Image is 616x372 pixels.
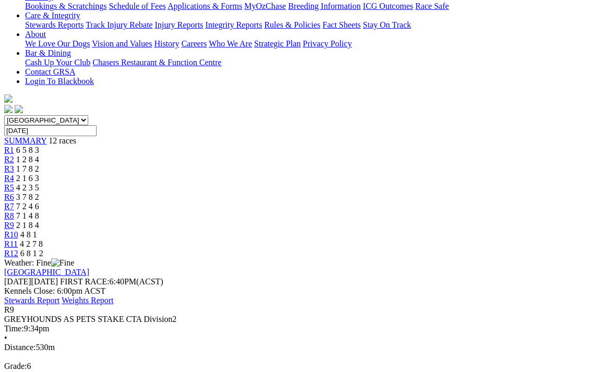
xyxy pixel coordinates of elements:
[16,183,39,192] span: 4 2 3 5
[25,30,46,39] a: About
[4,125,97,136] input: Select date
[15,105,23,113] img: twitter.svg
[4,221,14,230] a: R9
[16,202,39,211] span: 7 2 4 6
[4,202,14,211] a: R7
[4,324,24,333] span: Time:
[363,2,413,10] a: ICG Outcomes
[60,277,109,286] span: FIRST RACE:
[16,155,39,164] span: 1 2 8 4
[4,155,14,164] a: R2
[4,362,27,370] span: Grade:
[4,164,14,173] a: R3
[4,105,13,113] img: facebook.svg
[25,39,612,49] div: About
[4,239,18,248] a: R11
[288,2,361,10] a: Breeding Information
[25,11,80,20] a: Care & Integrity
[25,20,612,30] div: Care & Integrity
[4,343,612,352] div: 530m
[62,296,114,305] a: Weights Report
[254,39,301,48] a: Strategic Plan
[25,2,612,11] div: Industry
[4,211,14,220] a: R8
[363,20,411,29] a: Stay On Track
[25,39,90,48] a: We Love Our Dogs
[25,58,612,67] div: Bar & Dining
[4,277,58,286] span: [DATE]
[4,296,60,305] a: Stewards Report
[25,49,71,57] a: Bar & Dining
[244,2,286,10] a: MyOzChase
[303,39,352,48] a: Privacy Policy
[4,305,14,314] span: R9
[4,315,612,324] div: GREYHOUNDS AS PETS STAKE CTA Division2
[20,249,43,258] span: 6 8 1 2
[49,136,76,145] span: 12 races
[16,146,39,154] span: 6 5 8 3
[4,230,18,239] a: R10
[264,20,321,29] a: Rules & Policies
[4,277,31,286] span: [DATE]
[4,362,612,371] div: 6
[16,211,39,220] span: 7 1 4 8
[20,239,43,248] span: 4 2 7 8
[25,77,94,86] a: Login To Blackbook
[16,193,39,201] span: 3 7 8 2
[4,136,46,145] a: SUMMARY
[25,58,90,67] a: Cash Up Your Club
[4,324,612,333] div: 9:34pm
[16,221,39,230] span: 2 1 8 4
[168,2,242,10] a: Applications & Forms
[4,258,74,267] span: Weather: Fine
[415,2,448,10] a: Race Safe
[4,94,13,103] img: logo-grsa-white.png
[109,2,165,10] a: Schedule of Fees
[323,20,361,29] a: Fact Sheets
[4,146,14,154] a: R1
[16,164,39,173] span: 1 7 8 2
[60,277,163,286] span: 6:40PM(ACST)
[16,174,39,183] span: 2 1 6 3
[25,67,75,76] a: Contact GRSA
[4,193,14,201] a: R6
[25,20,84,29] a: Stewards Reports
[86,20,152,29] a: Track Injury Rebate
[209,39,252,48] a: Who We Are
[25,2,106,10] a: Bookings & Scratchings
[4,343,35,352] span: Distance:
[181,39,207,48] a: Careers
[92,39,152,48] a: Vision and Values
[154,39,179,48] a: History
[51,258,74,268] img: Fine
[4,268,89,277] a: [GEOGRAPHIC_DATA]
[205,20,262,29] a: Integrity Reports
[4,174,14,183] a: R4
[155,20,203,29] a: Injury Reports
[92,58,221,67] a: Chasers Restaurant & Function Centre
[20,230,37,239] span: 4 8 1
[4,249,18,258] a: R12
[4,286,612,296] div: Kennels Close: 6:00pm ACST
[4,183,14,192] a: R5
[4,333,7,342] span: •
